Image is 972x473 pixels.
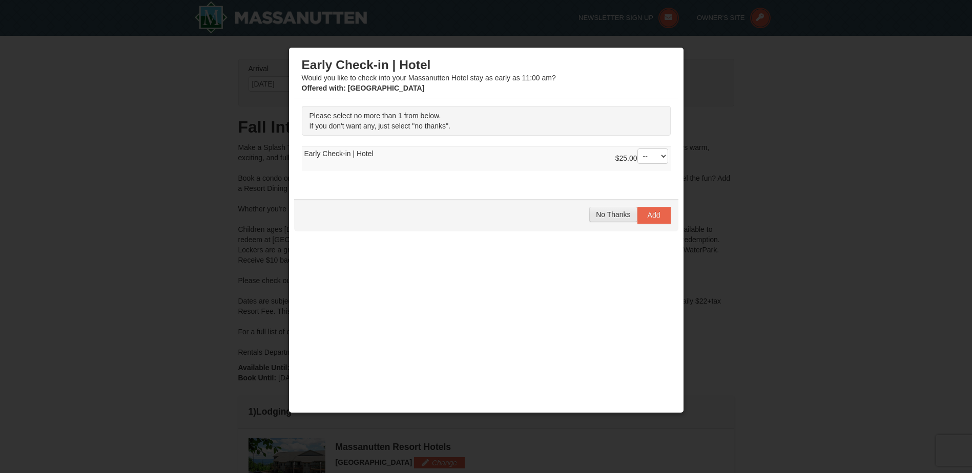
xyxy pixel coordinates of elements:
[637,207,671,223] button: Add
[302,146,671,171] td: Early Check-in | Hotel
[309,122,450,130] span: If you don't want any, just select "no thanks".
[615,148,668,169] div: $25.00
[589,207,637,222] button: No Thanks
[596,210,630,219] span: No Thanks
[302,57,671,93] div: Would you like to check into your Massanutten Hotel stay as early as 11:00 am?
[302,84,425,92] strong: : [GEOGRAPHIC_DATA]
[302,57,671,73] h3: Early Check-in | Hotel
[309,112,441,120] span: Please select no more than 1 from below.
[302,84,344,92] span: Offered with
[648,211,660,219] span: Add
